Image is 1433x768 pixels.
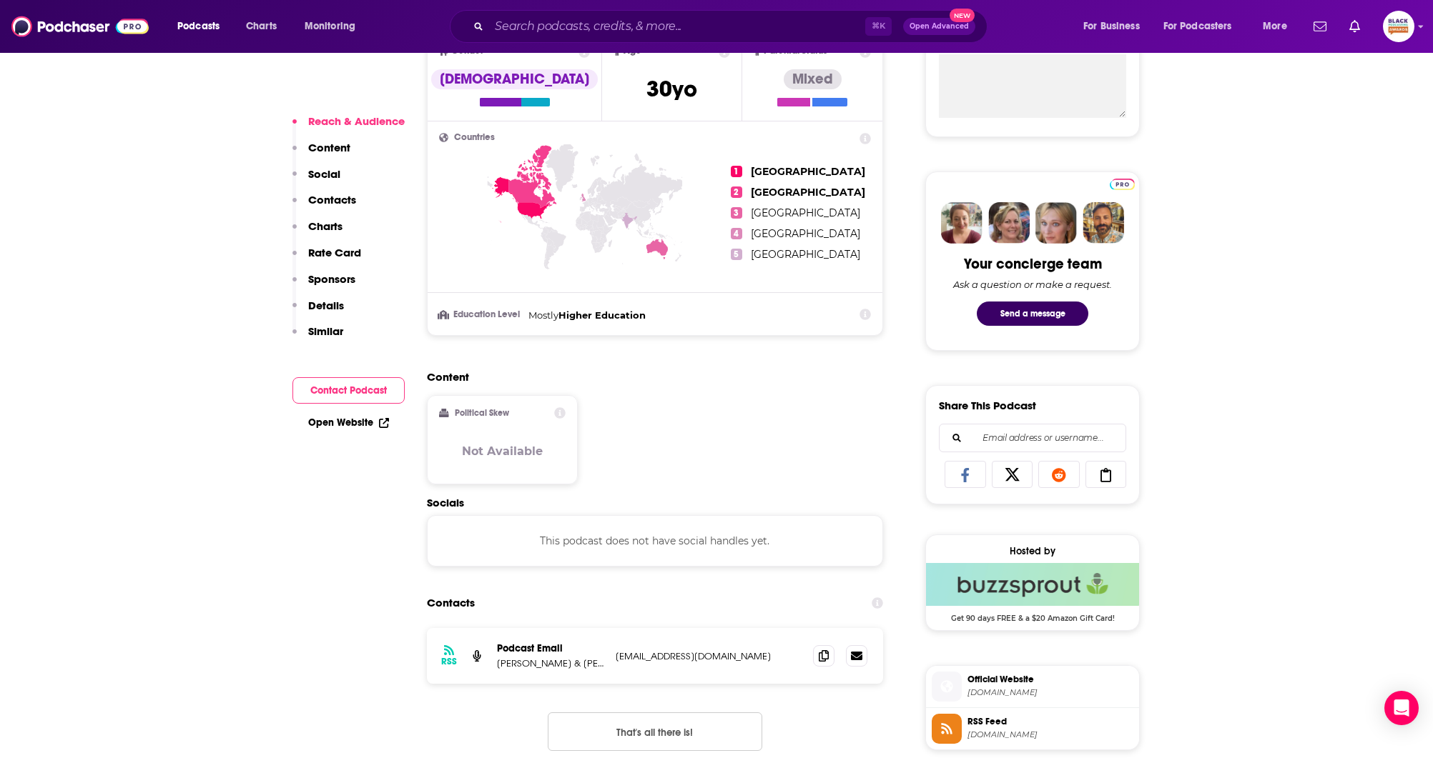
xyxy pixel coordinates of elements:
button: Open AdvancedNew [903,18,975,35]
a: Charts [237,15,285,38]
a: Share on Reddit [1038,461,1080,488]
img: Sydney Profile [941,202,983,244]
button: Contacts [292,193,356,219]
p: Sponsors [308,272,355,286]
p: Social [308,167,340,181]
h2: Political Skew [455,408,509,418]
a: Pro website [1110,176,1135,190]
img: User Profile [1383,11,1414,42]
input: Email address or username... [951,424,1114,452]
span: Gender [451,46,483,56]
button: Rate Card [292,246,361,272]
img: Jules Profile [1035,202,1077,244]
button: open menu [1073,15,1158,38]
button: Similar [292,324,343,351]
span: Podcasts [177,16,220,36]
p: Contacts [308,193,356,206]
img: Jon Profile [1083,202,1124,244]
a: Official Website[DOMAIN_NAME] [932,672,1133,702]
span: Open Advanced [910,23,969,30]
span: Monitoring [305,16,355,36]
h2: Content [427,370,872,384]
p: [EMAIL_ADDRESS][DOMAIN_NAME] [616,650,802,662]
p: Charts [308,219,343,233]
span: New [950,9,975,22]
div: Your concierge team [964,255,1102,273]
span: 2 [731,186,742,198]
p: Rate Card [308,246,361,259]
p: Content [308,141,350,154]
p: Podcast Email [497,642,604,654]
button: Nothing here. [548,712,762,751]
button: Social [292,167,340,194]
span: For Podcasters [1163,16,1232,36]
span: Get 90 days FREE & a $20 Amazon Gift Card! [926,606,1139,623]
span: 5 [731,249,742,260]
a: Buzzsprout Deal: Get 90 days FREE & a $20 Amazon Gift Card! [926,563,1139,622]
span: brandcurrency.buzzsprout.com [967,687,1133,698]
button: Contact Podcast [292,377,405,404]
a: Show notifications dropdown [1308,14,1332,39]
div: This podcast does not have social handles yet. [427,515,883,567]
button: open menu [295,15,374,38]
input: Search podcasts, credits, & more... [489,15,865,38]
div: Mixed [784,69,842,89]
button: Show profile menu [1383,11,1414,42]
div: Search followers [939,424,1126,452]
div: Search podcasts, credits, & more... [463,10,1001,43]
span: 4 [731,228,742,239]
a: Show notifications dropdown [1344,14,1366,39]
span: 1 [731,166,742,177]
span: feeds.buzzsprout.com [967,729,1133,740]
span: [GEOGRAPHIC_DATA] [751,248,860,261]
p: Similar [308,324,343,338]
img: Podchaser - Follow, Share and Rate Podcasts [11,13,149,40]
span: ⌘ K [865,17,892,36]
span: Charts [246,16,277,36]
span: 3 [731,207,742,219]
span: 30 yo [646,75,697,103]
button: open menu [1253,15,1305,38]
span: [GEOGRAPHIC_DATA] [751,165,865,178]
span: Countries [454,133,495,142]
h3: Share This Podcast [939,399,1036,412]
h2: Socials [427,496,883,509]
img: Podchaser Pro [1110,179,1135,190]
span: Official Website [967,673,1133,686]
span: Mostly [528,309,558,321]
span: Age [624,46,641,56]
div: Hosted by [926,545,1139,557]
p: Details [308,299,344,312]
button: Content [292,141,350,167]
button: Charts [292,219,343,246]
span: [GEOGRAPHIC_DATA] [751,206,860,219]
h3: Not Available [462,444,543,458]
span: More [1263,16,1287,36]
div: [DEMOGRAPHIC_DATA] [431,69,598,89]
p: [PERSON_NAME] & [PERSON_NAME] [497,657,604,669]
a: Share on X/Twitter [992,461,1033,488]
button: Reach & Audience [292,114,405,141]
img: Barbara Profile [988,202,1030,244]
span: Parental Status [764,46,827,56]
div: Open Intercom Messenger [1384,691,1419,725]
a: RSS Feed[DOMAIN_NAME] [932,714,1133,744]
span: RSS Feed [967,715,1133,728]
p: Reach & Audience [308,114,405,128]
h3: Education Level [439,310,523,319]
a: Open Website [308,417,389,429]
span: For Business [1083,16,1140,36]
button: open menu [1154,15,1253,38]
span: Higher Education [558,309,646,321]
button: Details [292,299,344,325]
span: Logged in as blackpodcastingawards [1383,11,1414,42]
a: Copy Link [1085,461,1127,488]
span: [GEOGRAPHIC_DATA] [751,227,860,240]
h2: Contacts [427,589,475,617]
img: Buzzsprout Deal: Get 90 days FREE & a $20 Amazon Gift Card! [926,563,1139,606]
span: [GEOGRAPHIC_DATA] [751,186,865,199]
button: Send a message [977,301,1088,326]
button: open menu [167,15,238,38]
h3: RSS [441,656,457,667]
